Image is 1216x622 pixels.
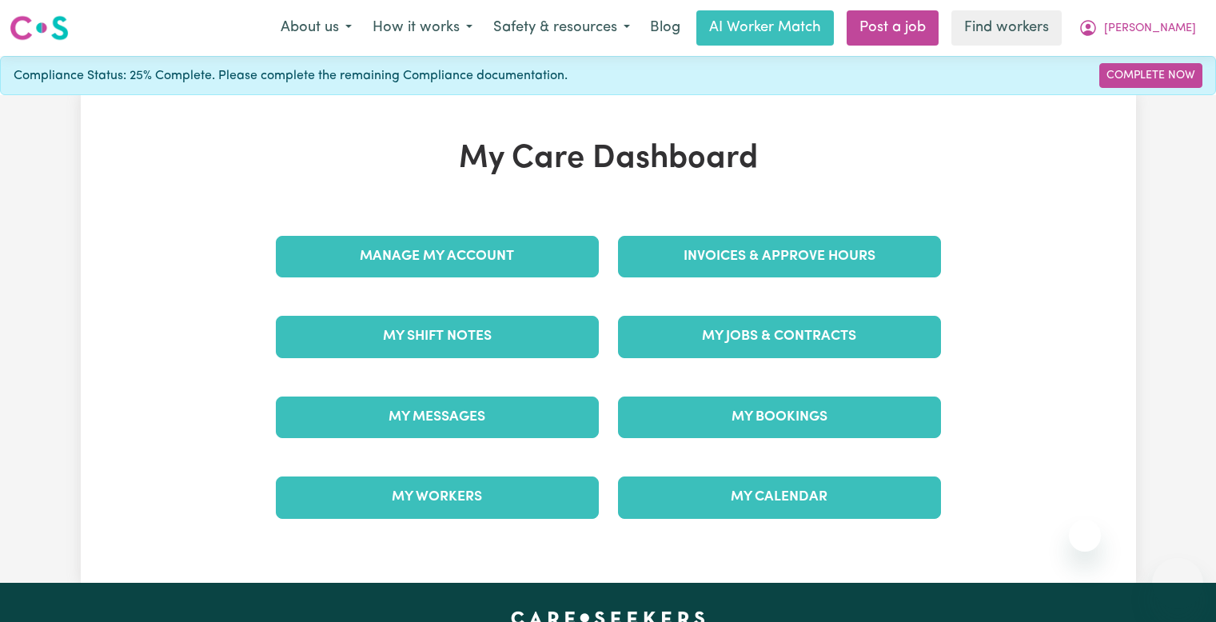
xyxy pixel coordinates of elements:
a: Post a job [847,10,939,46]
a: AI Worker Match [696,10,834,46]
a: Find workers [951,10,1062,46]
button: How it works [362,11,483,45]
a: My Shift Notes [276,316,599,357]
span: Compliance Status: 25% Complete. Please complete the remaining Compliance documentation. [14,66,568,86]
button: About us [270,11,362,45]
a: Manage My Account [276,236,599,277]
a: Complete Now [1099,63,1202,88]
a: Blog [640,10,690,46]
h1: My Care Dashboard [266,140,951,178]
a: My Bookings [618,397,941,438]
a: My Workers [276,476,599,518]
a: My Calendar [618,476,941,518]
button: Safety & resources [483,11,640,45]
img: Careseekers logo [10,14,69,42]
iframe: Close message [1069,520,1101,552]
span: [PERSON_NAME] [1104,20,1196,38]
a: My Messages [276,397,599,438]
iframe: Button to launch messaging window [1152,558,1203,609]
a: Careseekers logo [10,10,69,46]
button: My Account [1068,11,1206,45]
a: My Jobs & Contracts [618,316,941,357]
a: Invoices & Approve Hours [618,236,941,277]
